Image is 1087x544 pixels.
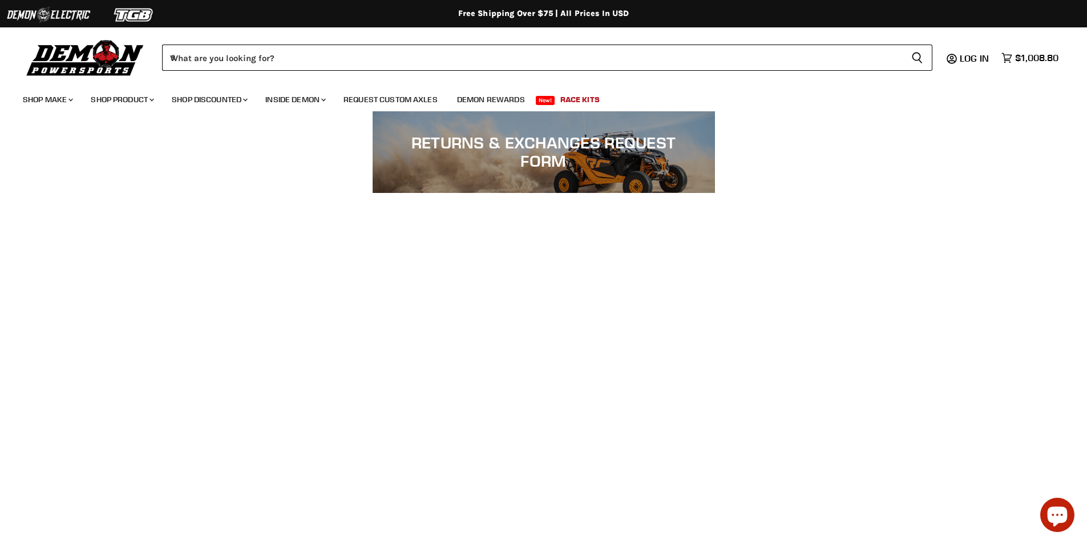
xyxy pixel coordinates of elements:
ul: Main menu [14,83,1056,111]
a: Log in [955,53,996,63]
a: Shop Discounted [163,88,254,111]
a: $1,008.80 [996,50,1064,66]
a: Inside Demon [257,88,333,111]
a: Shop Product [82,88,161,111]
form: Product [162,45,932,71]
img: Demon Powersports [23,37,148,78]
div: Free Shipping Over $75 | All Prices In USD [87,9,1000,19]
input: When autocomplete results are available use up and down arrows to review and enter to select [162,45,902,71]
a: Race Kits [552,88,608,111]
a: Shop Make [14,88,80,111]
span: New! [536,96,555,105]
button: Search [902,45,932,71]
a: Demon Rewards [448,88,534,111]
img: Demon Electric Logo 2 [6,4,91,26]
inbox-online-store-chat: Shopify online store chat [1037,498,1078,535]
img: TGB Logo 2 [91,4,177,26]
a: Request Custom Axles [335,88,446,111]
span: $1,008.80 [1015,53,1058,63]
span: Log in [960,53,989,64]
h1: Returns & Exchanges Request Form [395,134,692,171]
